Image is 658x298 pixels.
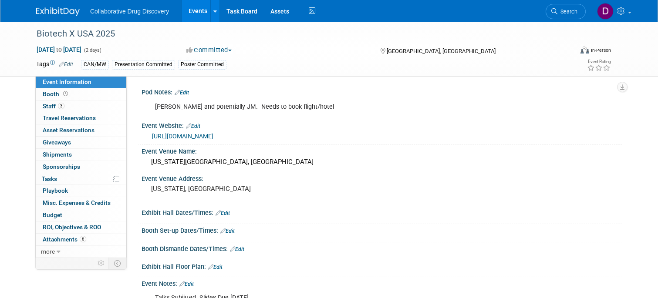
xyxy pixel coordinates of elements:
[175,90,189,96] a: Edit
[142,277,622,288] div: Event Notes:
[34,26,562,42] div: Biotech X USA 2025
[36,100,126,112] a: Staff3
[43,211,62,218] span: Budget
[59,61,73,67] a: Edit
[80,236,86,242] span: 6
[149,98,529,116] div: [PERSON_NAME] and potentially JM. Needs to book flight/hotel
[42,175,57,182] span: Tasks
[387,48,496,54] span: [GEOGRAPHIC_DATA], [GEOGRAPHIC_DATA]
[36,112,126,124] a: Travel Reservations
[36,149,126,161] a: Shipments
[43,199,111,206] span: Misc. Expenses & Credits
[142,119,622,131] div: Event Website:
[36,185,126,197] a: Playbook
[36,124,126,136] a: Asset Reservations
[151,185,332,193] pre: [US_STATE], [GEOGRAPHIC_DATA]
[178,60,226,69] div: Poster Committed
[90,8,169,15] span: Collaborative Drug Discovery
[557,8,577,15] span: Search
[148,155,615,169] div: [US_STATE][GEOGRAPHIC_DATA], [GEOGRAPHIC_DATA]
[43,163,80,170] span: Sponsorships
[43,103,64,110] span: Staff
[142,172,622,183] div: Event Venue Address:
[142,206,622,218] div: Exhibit Hall Dates/Times:
[152,133,213,140] a: [URL][DOMAIN_NAME]
[587,60,611,64] div: Event Rating
[230,246,244,252] a: Edit
[43,127,94,134] span: Asset Reservations
[55,46,63,53] span: to
[186,123,200,129] a: Edit
[179,281,194,287] a: Edit
[109,258,127,269] td: Toggle Event Tabs
[43,236,86,243] span: Attachments
[83,47,101,53] span: (2 days)
[43,187,68,194] span: Playbook
[526,45,611,58] div: Event Format
[142,260,622,271] div: Exhibit Hall Floor Plan:
[220,228,235,234] a: Edit
[61,90,70,97] span: Booth not reserved yet
[36,173,126,185] a: Tasks
[81,60,109,69] div: CAN/MW
[43,224,101,231] span: ROI, Objectives & ROO
[36,161,126,173] a: Sponsorships
[36,137,126,148] a: Giveaways
[43,78,91,85] span: Event Information
[36,46,82,54] span: [DATE] [DATE]
[208,264,223,270] a: Edit
[216,210,230,216] a: Edit
[36,246,126,258] a: more
[546,4,586,19] a: Search
[36,7,80,16] img: ExhibitDay
[36,221,126,233] a: ROI, Objectives & ROO
[43,139,71,146] span: Giveaways
[142,86,622,97] div: Pod Notes:
[36,197,126,209] a: Misc. Expenses & Credits
[36,88,126,100] a: Booth
[43,90,70,97] span: Booth
[142,224,622,235] div: Booth Set-up Dates/Times:
[43,114,96,121] span: Travel Reservations
[36,209,126,221] a: Budget
[597,3,614,20] img: Daniel Castro
[580,47,589,54] img: Format-Inperson.png
[41,248,55,255] span: more
[36,60,73,70] td: Tags
[183,46,235,55] button: Committed
[36,76,126,88] a: Event Information
[142,145,622,156] div: Event Venue Name:
[142,242,622,254] div: Booth Dismantle Dates/Times:
[94,258,109,269] td: Personalize Event Tab Strip
[112,60,175,69] div: Presentation Committed
[591,47,611,54] div: In-Person
[58,103,64,109] span: 3
[36,234,126,245] a: Attachments6
[43,151,72,158] span: Shipments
